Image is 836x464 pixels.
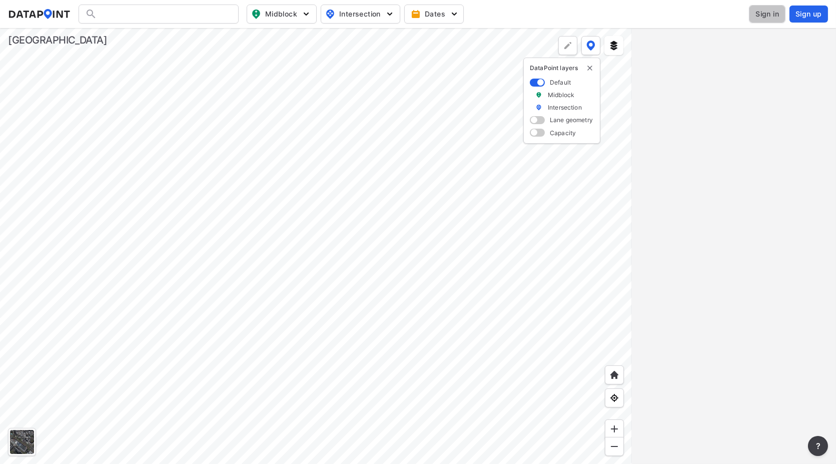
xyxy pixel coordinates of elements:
button: Midblock [247,5,317,24]
img: map_pin_mid.602f9df1.svg [250,8,262,20]
label: Lane geometry [550,116,593,124]
img: close-external-leyer.3061a1c7.svg [586,64,594,72]
span: Sign in [755,9,779,19]
img: 5YPKRKmlfpI5mqlR8AD95paCi+0kK1fRFDJSaMmawlwaeJcJwk9O2fotCW5ve9gAAAAASUVORK5CYII= [301,9,311,19]
button: Sign in [749,5,785,23]
div: Polygon tool [558,36,577,55]
img: +Dz8AAAAASUVORK5CYII= [563,41,573,51]
label: Capacity [550,129,576,137]
img: zeq5HYn9AnE9l6UmnFLPAAAAAElFTkSuQmCC [609,393,619,403]
img: layers.ee07997e.svg [609,41,619,51]
span: Sign up [795,9,822,19]
a: Sign in [747,5,787,23]
img: map_pin_int.54838e6b.svg [324,8,336,20]
div: Zoom in [605,419,624,438]
a: Sign up [787,6,828,23]
span: Midblock [251,8,310,20]
img: marker_Midblock.5ba75e30.svg [535,91,542,99]
button: delete [586,64,594,72]
img: marker_Intersection.6861001b.svg [535,103,542,112]
img: MAAAAAElFTkSuQmCC [609,441,619,451]
span: Intersection [325,8,394,20]
img: ZvzfEJKXnyWIrJytrsY285QMwk63cM6Drc+sIAAAAASUVORK5CYII= [609,424,619,434]
label: Midblock [548,91,574,99]
div: Home [605,365,624,384]
p: DataPoint layers [530,64,594,72]
button: External layers [604,36,623,55]
button: Dates [404,5,464,24]
button: DataPoint layers [581,36,600,55]
div: [GEOGRAPHIC_DATA] [8,33,107,47]
img: +XpAUvaXAN7GudzAAAAAElFTkSuQmCC [609,370,619,380]
span: ? [814,440,822,452]
div: View my location [605,388,624,407]
div: Toggle basemap [8,428,36,456]
button: more [808,436,828,456]
span: Dates [413,9,457,19]
img: 5YPKRKmlfpI5mqlR8AD95paCi+0kK1fRFDJSaMmawlwaeJcJwk9O2fotCW5ve9gAAAAASUVORK5CYII= [385,9,395,19]
label: Intersection [548,103,582,112]
div: Zoom out [605,437,624,456]
img: calendar-gold.39a51dde.svg [411,9,421,19]
img: data-point-layers.37681fc9.svg [586,41,595,51]
label: Default [550,78,571,87]
img: 5YPKRKmlfpI5mqlR8AD95paCi+0kK1fRFDJSaMmawlwaeJcJwk9O2fotCW5ve9gAAAAASUVORK5CYII= [449,9,459,19]
button: Intersection [321,5,400,24]
button: Sign up [789,6,828,23]
img: dataPointLogo.9353c09d.svg [8,9,71,19]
